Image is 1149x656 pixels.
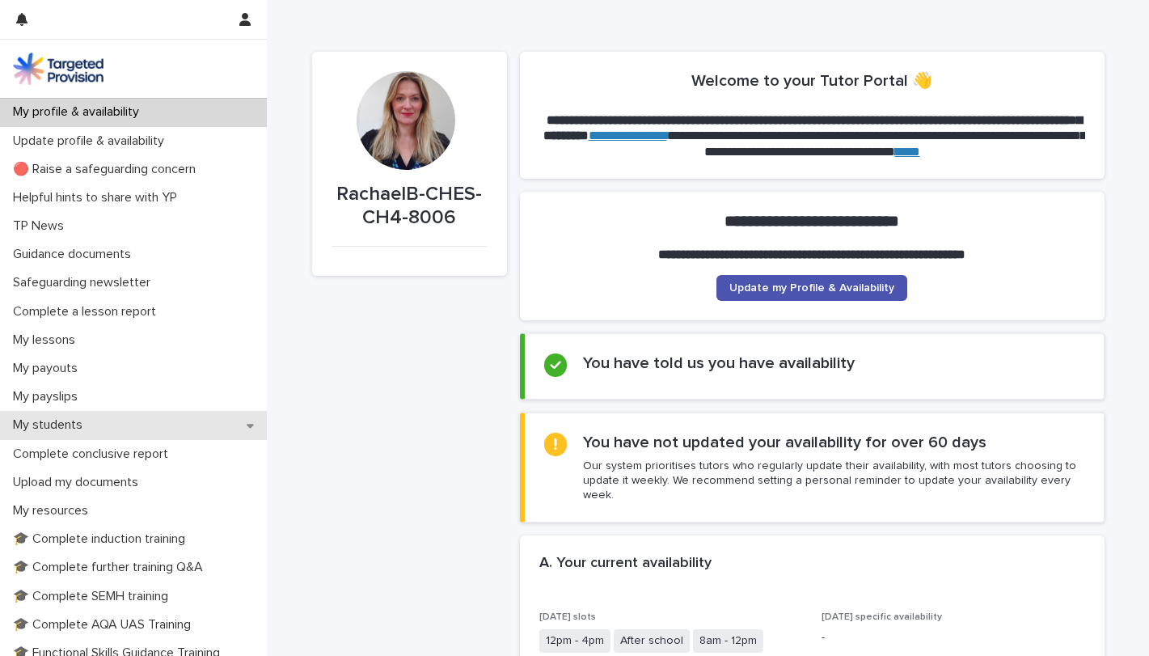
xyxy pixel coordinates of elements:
p: Safeguarding newsletter [6,275,163,290]
span: 12pm - 4pm [539,629,610,653]
p: My students [6,417,95,433]
p: My payslips [6,389,91,404]
p: 🎓 Complete SEMH training [6,589,181,604]
p: Upload my documents [6,475,151,490]
span: [DATE] specific availability [822,612,942,622]
p: Our system prioritises tutors who regularly update their availability, with most tutors choosing ... [583,459,1084,503]
span: 8am - 12pm [693,629,763,653]
p: Complete a lesson report [6,304,169,320]
p: Update profile & availability [6,133,177,149]
p: RachaelB-CHES-CH4-8006 [332,183,488,230]
h2: Welcome to your Tutor Portal 👋 [691,71,932,91]
p: 🔴 Raise a safeguarding concern [6,162,209,177]
h2: A. Your current availability [539,555,712,573]
a: Update my Profile & Availability [716,275,907,301]
span: [DATE] slots [539,612,596,622]
img: M5nRWzHhSzIhMunXDL62 [13,53,103,85]
p: - [822,629,1085,646]
h2: You have not updated your availability for over 60 days [583,433,986,452]
p: 🎓 Complete further training Q&A [6,560,216,575]
span: After school [614,629,690,653]
span: Update my Profile & Availability [729,282,894,294]
p: My resources [6,503,101,518]
p: Complete conclusive report [6,447,181,462]
p: My payouts [6,361,91,376]
p: TP News [6,218,77,234]
p: 🎓 Complete induction training [6,531,198,547]
p: Guidance documents [6,247,144,262]
p: 🎓 Complete AQA UAS Training [6,617,204,633]
p: My lessons [6,332,88,348]
h2: You have told us you have availability [583,353,855,373]
p: Helpful hints to share with YP [6,190,190,205]
p: My profile & availability [6,104,152,120]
